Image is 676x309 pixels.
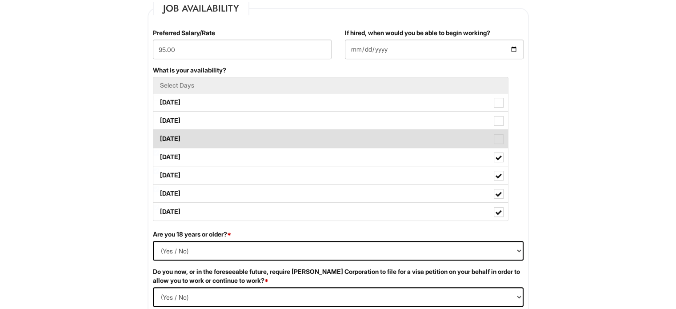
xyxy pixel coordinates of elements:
label: Preferred Salary/Rate [153,28,215,37]
label: What is your availability? [153,66,226,75]
label: [DATE] [153,130,508,148]
select: (Yes / No) [153,241,524,261]
label: Are you 18 years or older? [153,230,231,239]
select: (Yes / No) [153,287,524,307]
label: [DATE] [153,93,508,111]
label: If hired, when would you be able to begin working? [345,28,490,37]
h5: Select Days [160,82,501,88]
input: Preferred Salary/Rate [153,40,332,59]
label: [DATE] [153,148,508,166]
label: Do you now, or in the foreseeable future, require [PERSON_NAME] Corporation to file for a visa pe... [153,267,524,285]
legend: Job Availability [153,2,249,15]
label: [DATE] [153,112,508,129]
label: [DATE] [153,166,508,184]
label: [DATE] [153,203,508,221]
label: [DATE] [153,185,508,202]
